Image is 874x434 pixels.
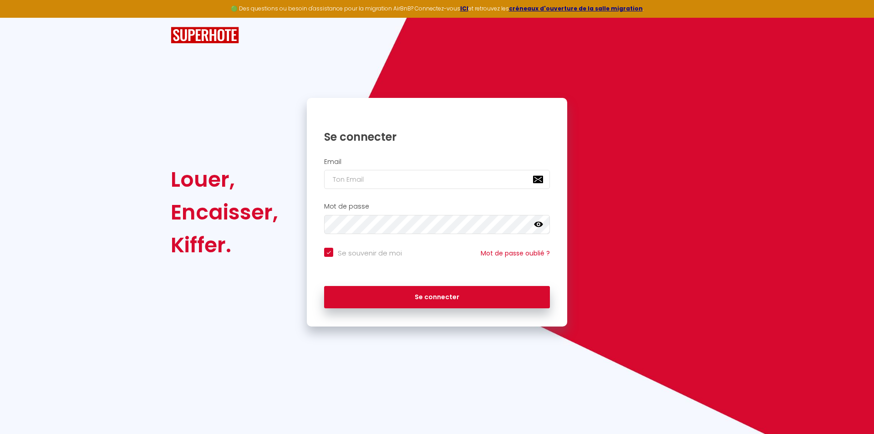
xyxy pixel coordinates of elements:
button: Se connecter [324,286,550,309]
a: créneaux d'ouverture de la salle migration [509,5,643,12]
div: Kiffer. [171,229,278,261]
a: Mot de passe oublié ? [481,249,550,258]
img: SuperHote logo [171,27,239,44]
input: Ton Email [324,170,550,189]
h1: Se connecter [324,130,550,144]
a: ICI [460,5,468,12]
div: Encaisser, [171,196,278,229]
div: Louer, [171,163,278,196]
h2: Mot de passe [324,203,550,210]
h2: Email [324,158,550,166]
